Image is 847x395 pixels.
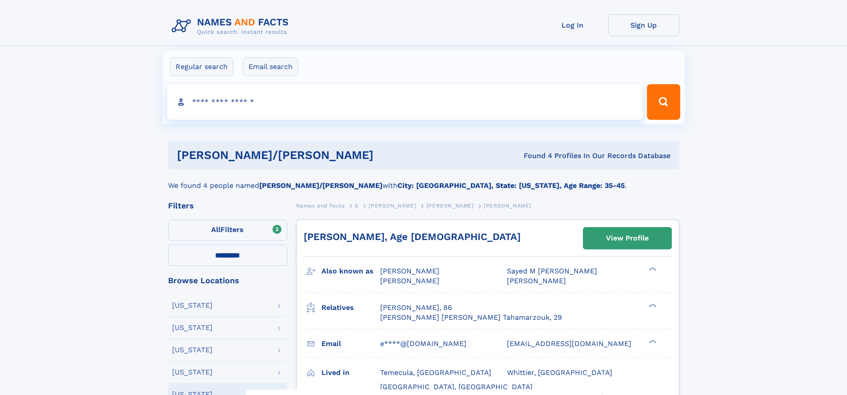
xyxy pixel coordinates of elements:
label: Filters [168,220,287,241]
a: View Profile [583,228,671,249]
a: [PERSON_NAME] [426,200,474,211]
label: Regular search [170,57,233,76]
div: [US_STATE] [172,346,213,354]
div: ❯ [646,302,657,308]
span: [PERSON_NAME] [369,203,416,209]
div: Found 4 Profiles In Our Records Database [449,151,670,161]
a: [PERSON_NAME], Age [DEMOGRAPHIC_DATA] [304,231,521,242]
span: [GEOGRAPHIC_DATA], [GEOGRAPHIC_DATA] [380,383,533,391]
a: [PERSON_NAME] [369,200,416,211]
div: ❯ [646,338,657,344]
img: Logo Names and Facts [168,14,296,38]
b: [PERSON_NAME]/[PERSON_NAME] [259,181,382,190]
span: All [211,225,221,234]
a: [PERSON_NAME] [PERSON_NAME] Tahamarzouk, 29 [380,313,562,322]
span: [PERSON_NAME] [507,277,566,285]
div: ❯ [646,266,657,272]
button: Search Button [647,84,680,120]
div: Filters [168,202,287,210]
h3: Email [321,336,380,351]
a: Log In [537,14,608,36]
span: S [355,203,359,209]
div: View Profile [606,228,649,248]
a: Sign Up [608,14,679,36]
span: [PERSON_NAME] [380,277,439,285]
span: [PERSON_NAME] [484,203,531,209]
h3: Relatives [321,300,380,315]
span: Whittier, [GEOGRAPHIC_DATA] [507,368,612,377]
span: Sayed M [PERSON_NAME] [507,267,597,275]
a: S [355,200,359,211]
h3: Also known as [321,264,380,279]
h3: Lived in [321,365,380,380]
label: Email search [243,57,298,76]
div: [US_STATE] [172,369,213,376]
span: Temecula, [GEOGRAPHIC_DATA] [380,368,491,377]
span: [PERSON_NAME] [426,203,474,209]
div: [US_STATE] [172,302,213,309]
input: search input [167,84,643,120]
div: Browse Locations [168,277,287,285]
h1: [PERSON_NAME]/[PERSON_NAME] [177,150,449,161]
a: [PERSON_NAME], 86 [380,303,452,313]
b: City: [GEOGRAPHIC_DATA], State: [US_STATE], Age Range: 35-45 [397,181,625,190]
span: [PERSON_NAME] [380,267,439,275]
div: We found 4 people named with . [168,170,679,191]
span: [EMAIL_ADDRESS][DOMAIN_NAME] [507,339,631,348]
a: Names and Facts [296,200,345,211]
div: [US_STATE] [172,324,213,331]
